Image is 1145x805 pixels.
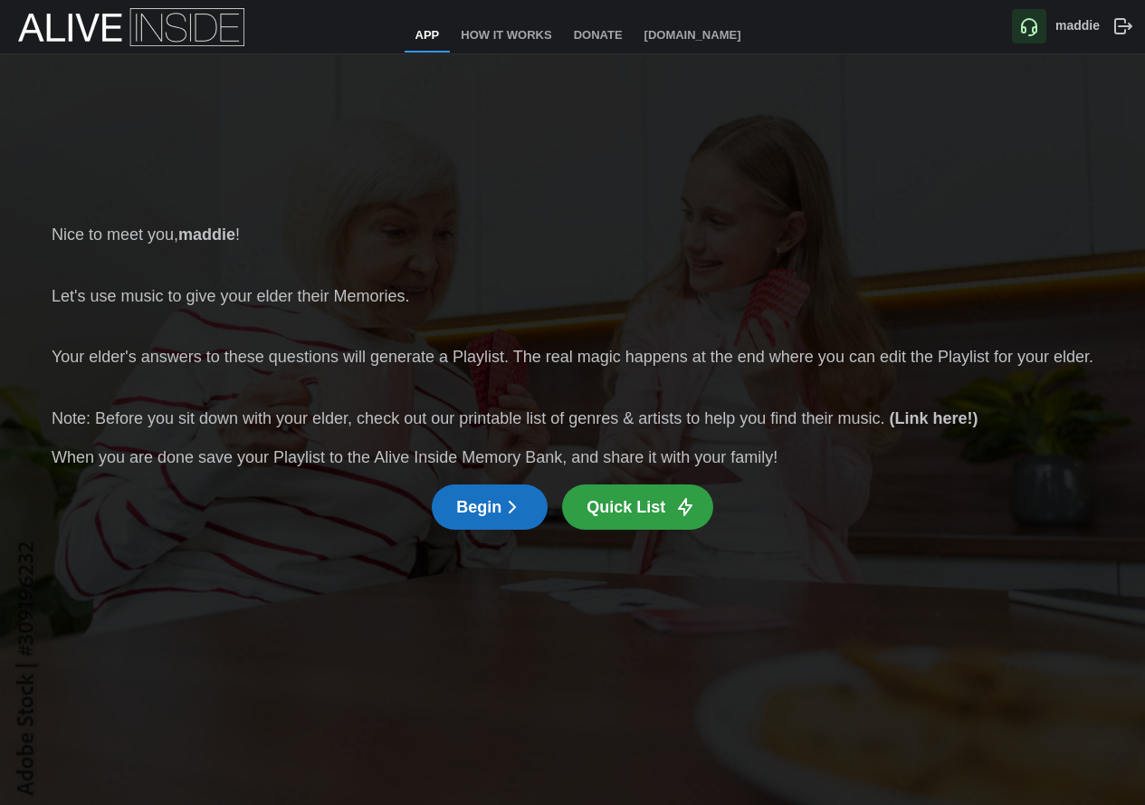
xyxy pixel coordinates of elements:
[562,484,712,530] button: Quick List
[18,8,244,46] img: Alive Inside Logo
[52,284,1093,309] div: Let's use music to give your elder their Memories.
[52,223,1093,247] div: Nice to meet you, !
[587,485,665,529] span: Quick List
[178,225,235,244] b: maddie
[889,409,978,427] a: (Link here!)
[456,485,523,529] span: Begin
[52,446,1093,470] div: When you are done save your Playlist to the Alive Inside Memory Bank, and share it with your family!
[450,20,562,53] a: How It Works
[52,345,1093,369] div: Your elder's answers to these questions will generate a Playlist. The real magic happens at the e...
[563,20,634,53] a: Donate
[432,484,548,530] button: Begin
[1055,18,1100,33] b: maddie
[634,20,752,53] a: [DOMAIN_NAME]
[52,407,1093,431] div: Note: Before you sit down with your elder, check out our printable list of genres & artists to he...
[405,20,451,53] a: App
